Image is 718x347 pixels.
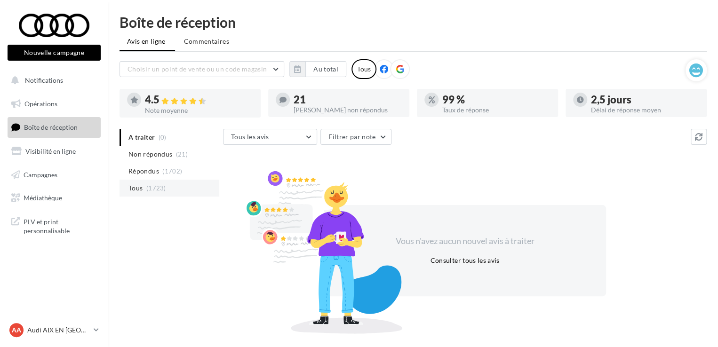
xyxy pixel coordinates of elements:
button: Choisir un point de vente ou un code magasin [120,61,284,77]
a: AA Audi AIX EN [GEOGRAPHIC_DATA] [8,321,101,339]
div: 21 [294,95,402,105]
span: Visibilité en ligne [25,147,76,155]
button: Consulter tous les avis [426,255,503,266]
div: Tous [351,59,376,79]
div: 2,5 jours [591,95,699,105]
span: Choisir un point de vente ou un code magasin [128,65,267,73]
a: Opérations [6,94,103,114]
a: Visibilité en ligne [6,142,103,161]
button: Filtrer par note [320,129,391,145]
a: Boîte de réception [6,117,103,137]
span: Campagnes [24,170,57,178]
span: Commentaires [184,37,229,46]
button: Notifications [6,71,99,90]
span: AA [12,325,21,335]
button: Tous les avis [223,129,317,145]
button: Nouvelle campagne [8,45,101,61]
span: Répondus [128,166,159,176]
div: [PERSON_NAME] non répondus [294,107,402,113]
div: Note moyenne [145,107,253,114]
div: 99 % [442,95,550,105]
button: Au total [305,61,346,77]
div: 4.5 [145,95,253,105]
button: Au total [289,61,346,77]
span: (21) [176,150,188,158]
a: PLV et print personnalisable [6,212,103,239]
span: Opérations [24,100,57,108]
span: Tous [128,183,143,193]
span: Boîte de réception [24,123,78,131]
span: Médiathèque [24,194,62,202]
span: Notifications [25,76,63,84]
div: Délai de réponse moyen [591,107,699,113]
span: Tous les avis [231,133,269,141]
a: Campagnes [6,165,103,185]
span: (1723) [146,184,166,192]
span: PLV et print personnalisable [24,215,97,236]
p: Audi AIX EN [GEOGRAPHIC_DATA] [27,325,90,335]
div: Taux de réponse [442,107,550,113]
div: Boîte de réception [120,15,707,29]
span: (1702) [162,167,182,175]
span: Non répondus [128,150,172,159]
a: Médiathèque [6,188,103,208]
div: Vous n'avez aucun nouvel avis à traiter [384,235,546,247]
